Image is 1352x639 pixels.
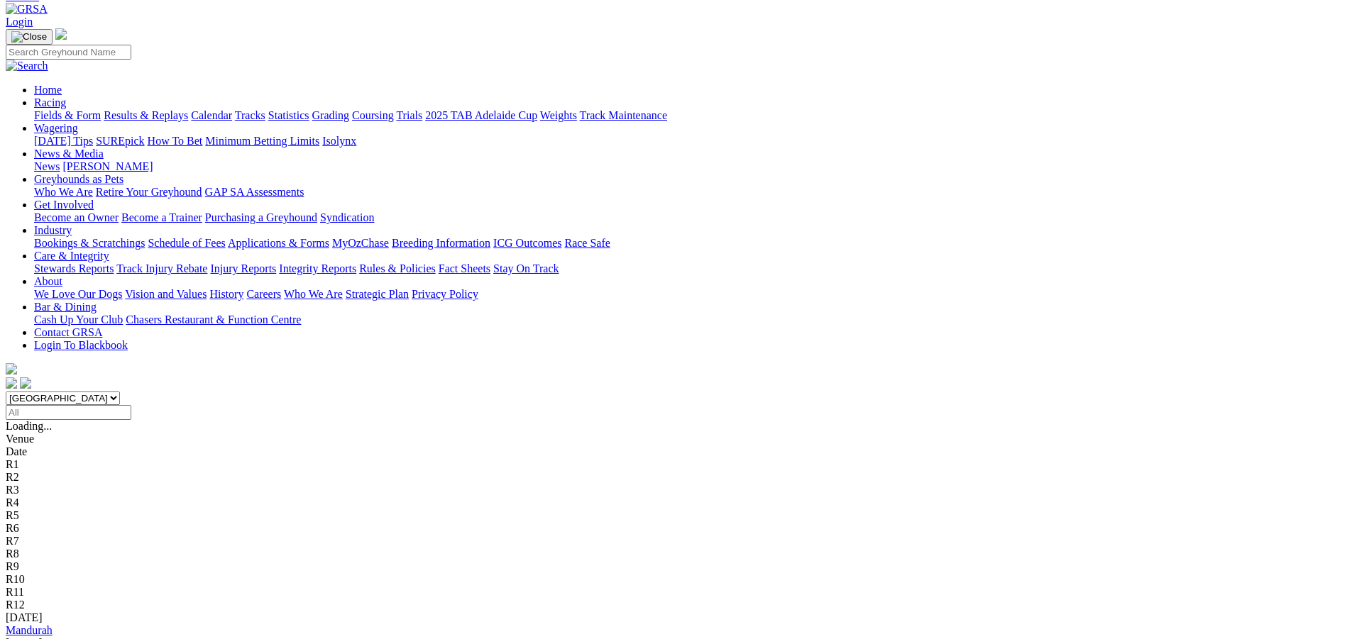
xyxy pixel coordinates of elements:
[359,262,436,274] a: Rules & Policies
[34,109,1346,122] div: Racing
[6,405,131,420] input: Select date
[392,237,490,249] a: Breeding Information
[6,509,1346,522] div: R5
[439,262,490,274] a: Fact Sheets
[246,288,281,300] a: Careers
[34,186,1346,199] div: Greyhounds as Pets
[346,288,409,300] a: Strategic Plan
[205,211,317,223] a: Purchasing a Greyhound
[332,237,389,249] a: MyOzChase
[6,420,52,432] span: Loading...
[6,45,131,60] input: Search
[34,199,94,211] a: Get Involved
[205,186,304,198] a: GAP SA Assessments
[352,109,394,121] a: Coursing
[6,624,53,636] a: Mandurah
[34,84,62,96] a: Home
[6,433,1346,445] div: Venue
[96,135,144,147] a: SUREpick
[493,262,559,274] a: Stay On Track
[6,60,48,72] img: Search
[210,262,276,274] a: Injury Reports
[121,211,202,223] a: Become a Trainer
[6,611,1346,624] div: [DATE]
[6,29,53,45] button: Toggle navigation
[493,237,561,249] a: ICG Outcomes
[34,339,128,351] a: Login To Blackbook
[34,211,1346,224] div: Get Involved
[580,109,667,121] a: Track Maintenance
[6,458,1346,471] div: R1
[34,326,102,338] a: Contact GRSA
[6,363,17,374] img: logo-grsa-white.png
[148,135,203,147] a: How To Bet
[34,224,72,236] a: Industry
[564,237,610,249] a: Race Safe
[228,237,329,249] a: Applications & Forms
[34,313,1346,326] div: Bar & Dining
[34,275,62,287] a: About
[34,250,109,262] a: Care & Integrity
[6,377,17,389] img: facebook.svg
[396,109,422,121] a: Trials
[34,237,145,249] a: Bookings & Scratchings
[34,186,93,198] a: Who We Are
[34,122,78,134] a: Wagering
[6,535,1346,548] div: R7
[34,96,66,109] a: Racing
[268,109,309,121] a: Statistics
[34,135,93,147] a: [DATE] Tips
[34,211,119,223] a: Become an Owner
[34,237,1346,250] div: Industry
[312,109,349,121] a: Grading
[55,28,67,40] img: logo-grsa-white.png
[34,288,1346,301] div: About
[20,377,31,389] img: twitter.svg
[11,31,47,43] img: Close
[116,262,207,274] a: Track Injury Rebate
[6,471,1346,484] div: R2
[34,301,97,313] a: Bar & Dining
[34,262,114,274] a: Stewards Reports
[6,445,1346,458] div: Date
[34,109,101,121] a: Fields & Form
[34,160,60,172] a: News
[34,160,1346,173] div: News & Media
[6,573,1346,586] div: R10
[6,16,33,28] a: Login
[6,560,1346,573] div: R9
[34,173,123,185] a: Greyhounds as Pets
[235,109,265,121] a: Tracks
[6,484,1346,496] div: R3
[6,586,1346,599] div: R11
[412,288,478,300] a: Privacy Policy
[284,288,343,300] a: Who We Are
[125,288,207,300] a: Vision and Values
[205,135,319,147] a: Minimum Betting Limits
[6,496,1346,509] div: R4
[6,548,1346,560] div: R8
[209,288,243,300] a: History
[126,313,301,326] a: Chasers Restaurant & Function Centre
[62,160,153,172] a: [PERSON_NAME]
[6,522,1346,535] div: R6
[34,262,1346,275] div: Care & Integrity
[6,599,1346,611] div: R12
[322,135,356,147] a: Isolynx
[148,237,225,249] a: Schedule of Fees
[540,109,577,121] a: Weights
[96,186,202,198] a: Retire Your Greyhound
[34,288,122,300] a: We Love Our Dogs
[104,109,188,121] a: Results & Replays
[6,3,48,16] img: GRSA
[34,313,123,326] a: Cash Up Your Club
[279,262,356,274] a: Integrity Reports
[191,109,232,121] a: Calendar
[425,109,537,121] a: 2025 TAB Adelaide Cup
[34,135,1346,148] div: Wagering
[34,148,104,160] a: News & Media
[320,211,374,223] a: Syndication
